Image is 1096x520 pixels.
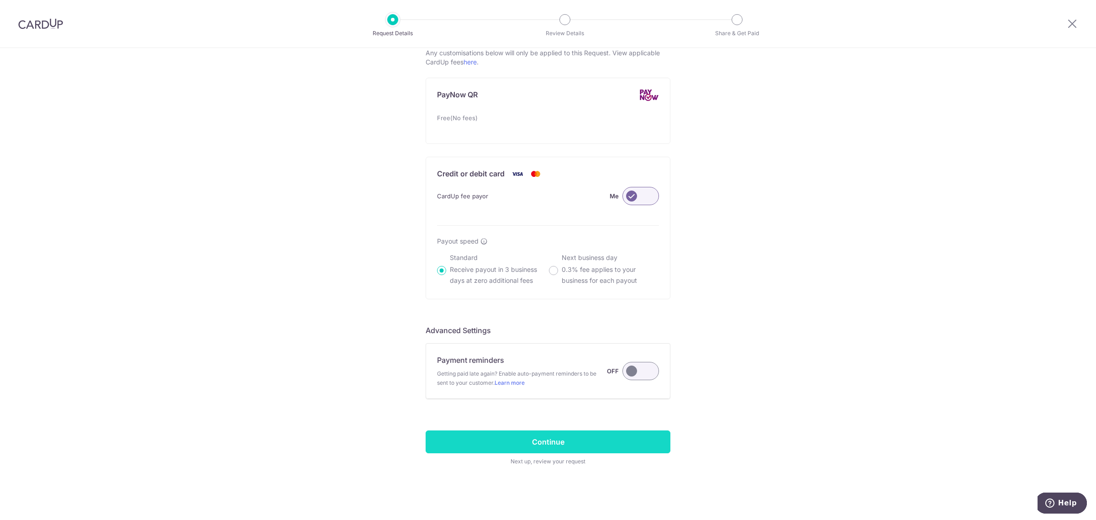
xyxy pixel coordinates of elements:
[1038,493,1087,515] iframe: Opens a widget where you can find more information
[610,191,619,202] label: Me
[426,326,491,335] span: translation missing: en.company.payment_requests.form.header.labels.advanced_settings
[450,253,547,262] p: Standard
[495,379,525,386] a: Learn more
[21,6,39,15] span: Help
[437,355,504,366] p: Payment reminders
[450,264,547,286] p: Receive payout in 3 business days at zero additional fees
[426,457,670,466] span: Next up, review your request
[437,168,505,180] p: Credit or debit card
[703,29,771,38] p: Share & Get Paid
[562,264,659,286] p: 0.3% fee applies to your business for each payout
[527,168,545,180] img: Mastercard
[437,191,488,202] span: CardUp fee payor
[426,48,670,67] p: Any customisations below will only be applied to this Request. View applicable CardUp fees .
[531,29,599,38] p: Review Details
[426,430,670,453] input: Continue
[359,29,427,38] p: Request Details
[437,355,659,387] div: Payment reminders Getting paid late again? Enable auto-payment reminders to be sent to your custo...
[437,237,659,246] div: Payout speed
[437,112,478,123] span: Free(No fees)
[464,58,477,66] a: here
[437,369,607,387] span: Getting paid late again? Enable auto-payment reminders to be sent to your customer.
[437,89,478,101] p: PayNow QR
[508,168,527,180] img: Visa
[639,89,659,101] img: PayNow
[18,18,63,29] img: CardUp
[607,366,619,377] label: OFF
[562,253,659,262] p: Next business day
